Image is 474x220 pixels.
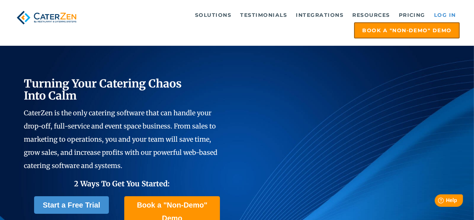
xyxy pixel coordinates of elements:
[74,179,170,188] span: 2 Ways To Get You Started:
[395,8,429,22] a: Pricing
[430,8,460,22] a: Log in
[354,22,460,38] a: Book a "Non-Demo" Demo
[14,8,79,27] img: caterzen
[34,196,109,214] a: Start a Free Trial
[409,191,466,212] iframe: Help widget launcher
[24,109,217,170] span: CaterZen is the only catering software that can handle your drop-off, full-service and event spac...
[91,8,460,38] div: Navigation Menu
[24,77,182,102] span: Turning Your Catering Chaos Into Calm
[349,8,394,22] a: Resources
[292,8,347,22] a: Integrations
[236,8,291,22] a: Testimonials
[191,8,235,22] a: Solutions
